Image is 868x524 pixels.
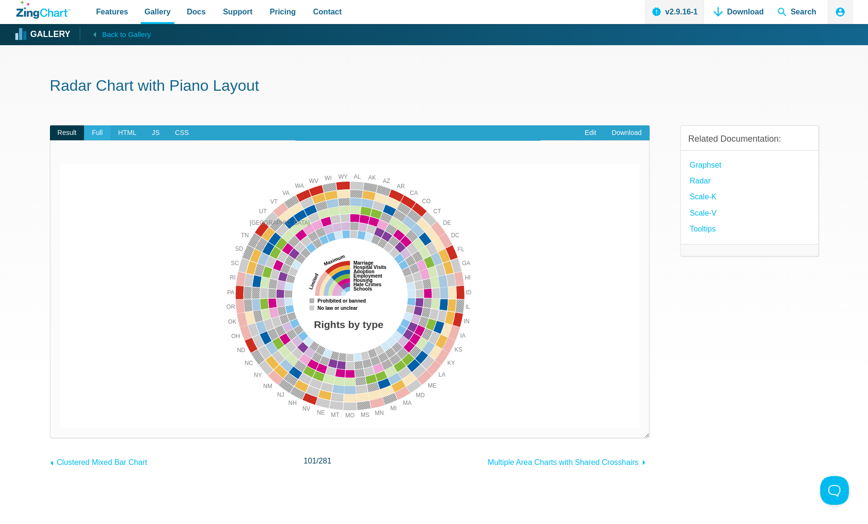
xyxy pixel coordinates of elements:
[690,207,717,219] a: Scale-V
[688,134,810,145] h3: Related Documentation:
[102,28,151,41] span: Back to Gallery
[690,222,716,235] a: Tooltips
[488,458,638,466] span: Multiple Area Charts with Shared Crosshairs
[269,5,295,18] span: Pricing
[16,1,71,19] a: ZingChart Logo. Click to return to the homepage
[223,5,252,18] span: Support
[577,125,604,141] a: Edit
[50,453,147,469] a: Clustered Mixed Bar Chart
[50,125,85,141] span: Result
[57,458,147,466] span: Clustered Mixed Bar Chart
[690,158,721,171] a: Graphset
[318,457,331,465] span: 281
[304,457,317,465] span: 101
[488,453,649,469] a: Multiple Area Charts with Shared Crosshairs
[30,30,70,39] strong: Gallery
[187,5,206,18] span: Docs
[690,174,711,187] a: Radar
[167,125,196,141] span: CSS
[96,5,128,18] span: Features
[16,27,70,42] a: Gallery
[304,454,331,467] span: /
[145,5,171,18] span: Gallery
[50,140,649,438] div: ​
[690,190,717,203] a: Scale-K
[313,5,342,18] span: Contact
[80,27,151,41] a: Back to Gallery
[110,125,144,141] span: HTML
[604,125,649,141] a: Download
[820,476,849,505] iframe: Toggle Customer Support
[50,76,819,97] h1: Radar Chart with Piano Layout
[144,125,167,141] span: JS
[84,125,110,141] span: Full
